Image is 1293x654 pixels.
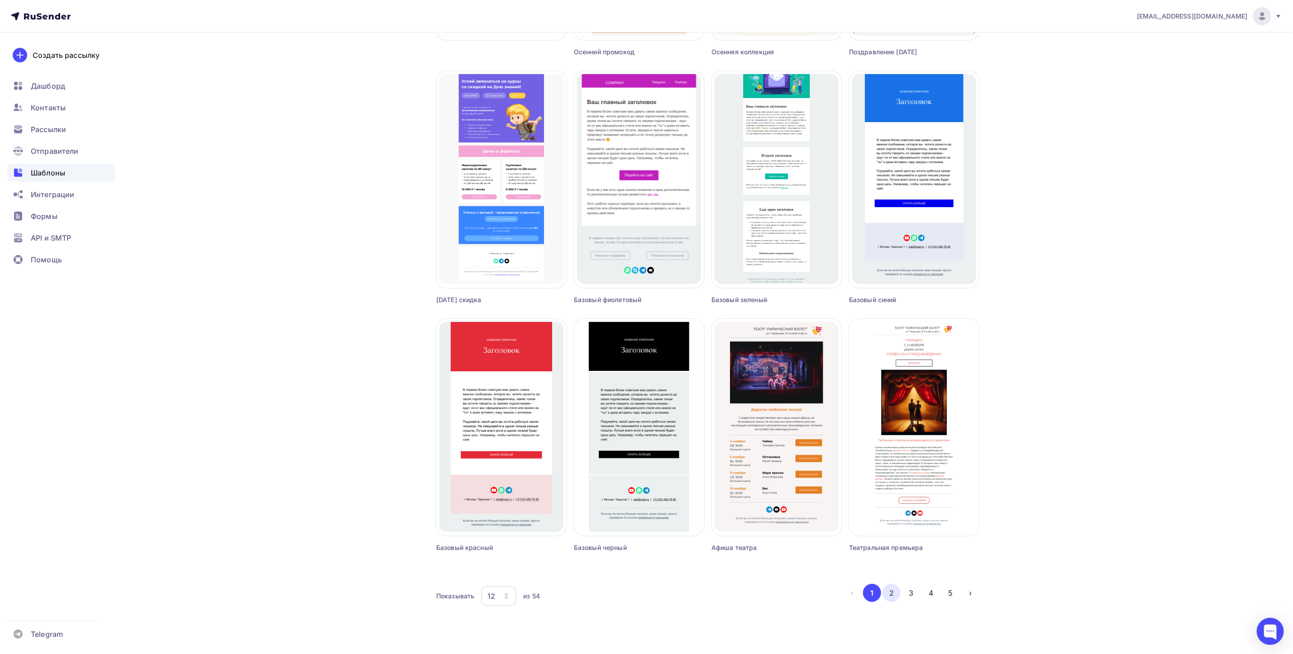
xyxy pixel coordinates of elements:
span: Рассылки [31,124,66,135]
a: Рассылки [7,120,115,138]
div: Показывать [436,592,474,601]
div: Театральная премьера [849,543,947,552]
div: Базовый зеленый [711,295,809,304]
ul: Pagination [843,584,979,602]
span: Контакты [31,102,66,113]
span: Дашборд [31,81,65,91]
a: Отправители [7,142,115,160]
span: [EMAIL_ADDRESS][DOMAIN_NAME] [1137,12,1248,21]
div: Осенний промокод [574,47,672,57]
button: 12 [481,586,517,607]
a: Контакты [7,99,115,117]
span: Помощь [31,254,62,265]
span: Отправители [31,146,79,156]
span: API и SMTP [31,232,71,243]
div: Создать рассылку [33,50,100,61]
div: Базовый синий [849,295,947,304]
button: Go to page 1 [863,584,881,602]
button: Go to page 4 [922,584,940,602]
div: Базовый черный [574,543,672,552]
span: Формы [31,211,57,222]
div: Поздравление [DATE] [849,47,947,57]
a: [EMAIL_ADDRESS][DOMAIN_NAME] [1137,7,1282,25]
a: Дашборд [7,77,115,95]
div: Осенняя коллекция [711,47,809,57]
span: Шаблоны [31,167,65,178]
div: Базовый красный [436,543,534,552]
div: 12 [487,591,495,602]
div: из 54 [523,592,540,601]
div: [DATE] скидка [436,295,534,304]
span: Интеграции [31,189,74,200]
a: Шаблоны [7,164,115,182]
button: Go to page 5 [942,584,960,602]
button: Go to page 2 [883,584,901,602]
button: Go to next page [961,584,979,602]
button: Go to page 3 [902,584,921,602]
div: Афиша театра [711,543,809,552]
span: Telegram [31,629,63,640]
a: Формы [7,207,115,225]
div: Базовый фиолетовый [574,295,672,304]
